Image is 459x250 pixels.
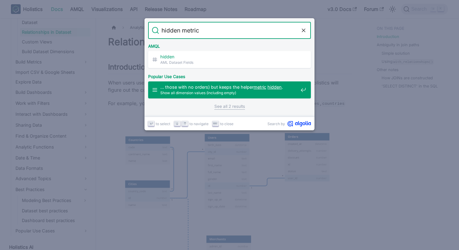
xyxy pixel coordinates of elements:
[147,69,312,81] div: Popular Use Cases
[267,121,311,127] a: Search byAlgolia
[160,84,298,90] span: … those with no orders) but keeps the helper .
[189,121,209,127] span: to navigate
[175,121,179,126] svg: Arrow down
[213,121,218,126] svg: Escape key
[160,60,298,65] span: AML Dataset Fields
[156,121,170,127] span: to select
[183,121,187,126] svg: Arrow up
[214,103,245,110] a: See all 2 results
[267,121,285,127] span: Search by
[160,90,298,96] span: Show all dimension values (including empty)
[147,39,312,51] div: AMQL
[159,22,300,39] input: Search docs
[149,121,154,126] svg: Enter key
[300,27,307,34] button: Clear the query
[220,121,233,127] span: to close
[160,54,175,59] mark: hidden
[148,81,311,98] a: … those with no orders) but keeps the helpermetric hidden.Show all dimension values (including em...
[267,84,282,90] mark: hidden
[287,121,311,127] svg: Algolia
[253,84,266,90] mark: metric
[148,51,311,68] a: hiddenAML Dataset Fields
